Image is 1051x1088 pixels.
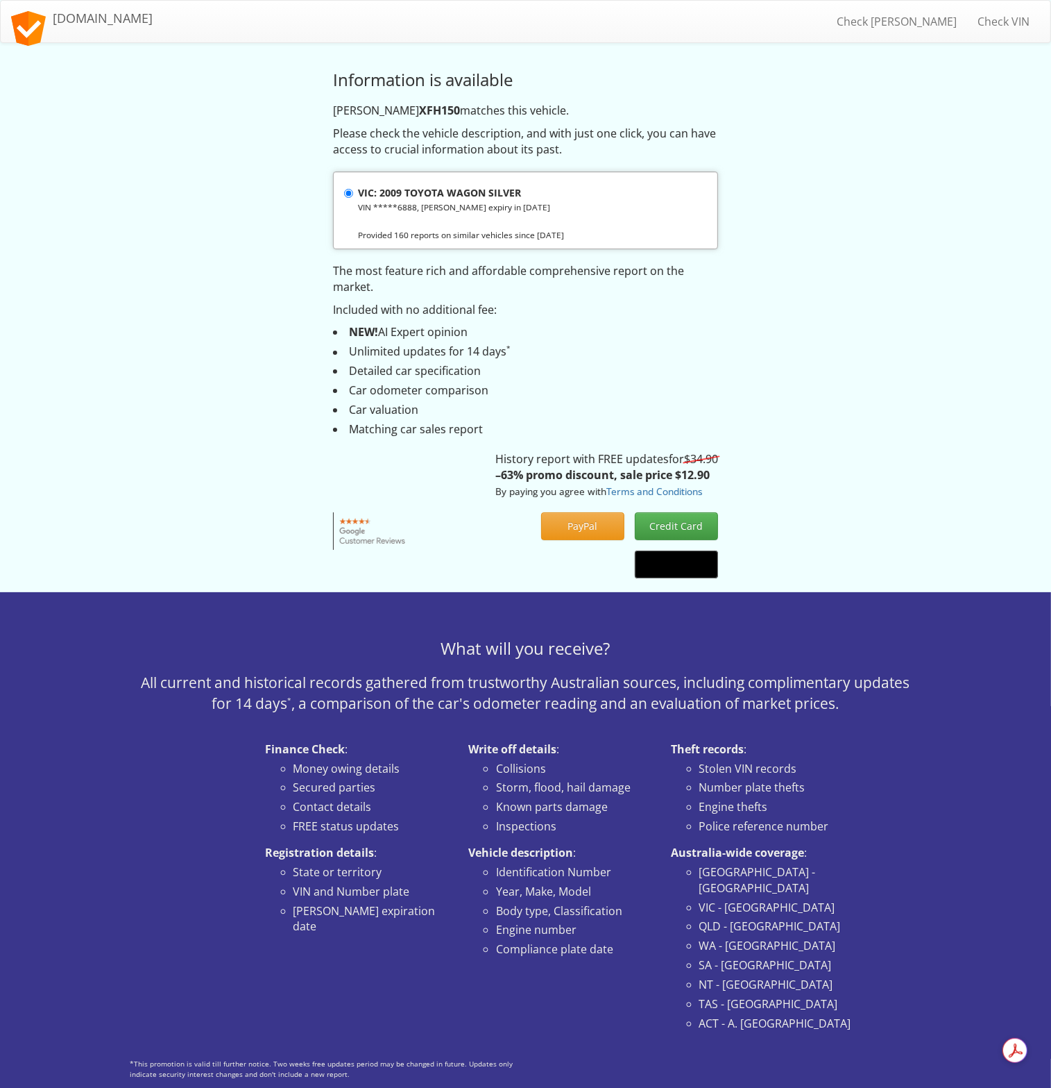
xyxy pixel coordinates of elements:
li: Compliance plate date [496,941,651,957]
li: Matching car sales report [333,421,718,437]
li: SA - [GEOGRAPHIC_DATA] [699,957,854,973]
li: FREE status updates [293,819,448,835]
li: Identification Number [496,864,651,880]
li: NT - [GEOGRAPHIC_DATA] [699,977,854,993]
li: State or territory [293,864,448,880]
strong: Registration details [266,845,375,860]
img: logo.svg [11,11,46,46]
li: VIC - [GEOGRAPHIC_DATA] [699,900,854,916]
li: Engine thefts [699,799,854,815]
strong: Write off details [468,742,556,757]
small: Provided 160 reports on similar vehicles since [DATE] [358,229,564,240]
li: Money owing details [293,761,448,777]
li: VIN and Number plate [293,884,448,900]
li: Police reference number [699,819,854,835]
strong: Vehicle description [468,845,573,860]
strong: VIC: 2009 TOYOTA WAGON SILVER [358,186,521,199]
li: : [468,845,651,957]
a: Terms and Conditions [606,485,702,498]
strong: Finance Check [266,742,345,757]
h3: Information is available [333,71,718,89]
li: [GEOGRAPHIC_DATA] - [GEOGRAPHIC_DATA] [699,864,854,896]
li: Known parts damage [496,799,651,815]
strong: XFH150 [419,103,460,118]
li: QLD - [GEOGRAPHIC_DATA] [699,919,854,935]
li: Secured parties [293,780,448,796]
button: PayPal [541,512,624,540]
span: for [669,451,718,467]
small: VIN *****6888, [PERSON_NAME] expiry in [DATE] [358,201,550,212]
li: Engine number [496,922,651,938]
p: All current and historical records gathered from trustworthy Australian sources, including compli... [130,672,921,714]
li: Inspections [496,819,651,835]
li: : [266,742,448,835]
h3: What will you receive? [130,639,921,658]
small: By paying you agree with [495,485,702,498]
button: Credit Card [635,512,718,540]
p: The most feature rich and affordable comprehensive report on the market. [333,263,718,295]
p: [PERSON_NAME] matches this vehicle. [333,103,718,119]
strong: Theft records [672,742,744,757]
li: TAS - [GEOGRAPHIC_DATA] [699,996,854,1012]
li: Collisions [496,761,651,777]
li: ACT - A. [GEOGRAPHIC_DATA] [699,1016,854,1032]
a: [DOMAIN_NAME] [1,1,163,35]
strong: Australia-wide coverage [672,845,805,860]
li: Contact details [293,799,448,815]
strong: NEW! [349,324,378,340]
button: Google Pay [635,551,718,578]
li: Storm, flood, hail damage [496,780,651,796]
li: Car valuation [333,402,718,418]
s: $34.90 [684,451,718,467]
li: AI Expert opinion [333,324,718,340]
li: Number plate thefts [699,780,854,796]
li: Car odometer comparison [333,383,718,399]
li: Stolen VIN records [699,761,854,777]
strong: –63% promo discount, sale price $12.90 [495,467,710,483]
li: : [672,845,854,1031]
p: Please check the vehicle description, and with just one click, you can have access to crucial inf... [333,126,718,158]
li: : [266,845,448,935]
li: Body type, Classification [496,903,651,919]
p: Included with no additional fee: [333,302,718,318]
li: [PERSON_NAME] expiration date [293,903,448,935]
li: : [672,742,854,835]
li: : [468,742,651,835]
p: History report with FREE updates [495,451,718,499]
li: Unlimited updates for 14 days [333,344,718,360]
li: Detailed car specification [333,363,718,379]
li: Year, Make, Model [496,884,651,900]
p: *This promotion is valid till further notice. Two weeks free updates period may be changed in fut... [130,1059,515,1079]
a: Check VIN [967,4,1040,39]
input: VIC: 2009 TOYOTA WAGON SILVER VIN *****6888, [PERSON_NAME] expiry in [DATE] Provided 160 reports ... [344,189,353,198]
li: WA - [GEOGRAPHIC_DATA] [699,938,854,954]
img: Google customer reviews [333,512,413,550]
a: Check [PERSON_NAME] [826,4,967,39]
